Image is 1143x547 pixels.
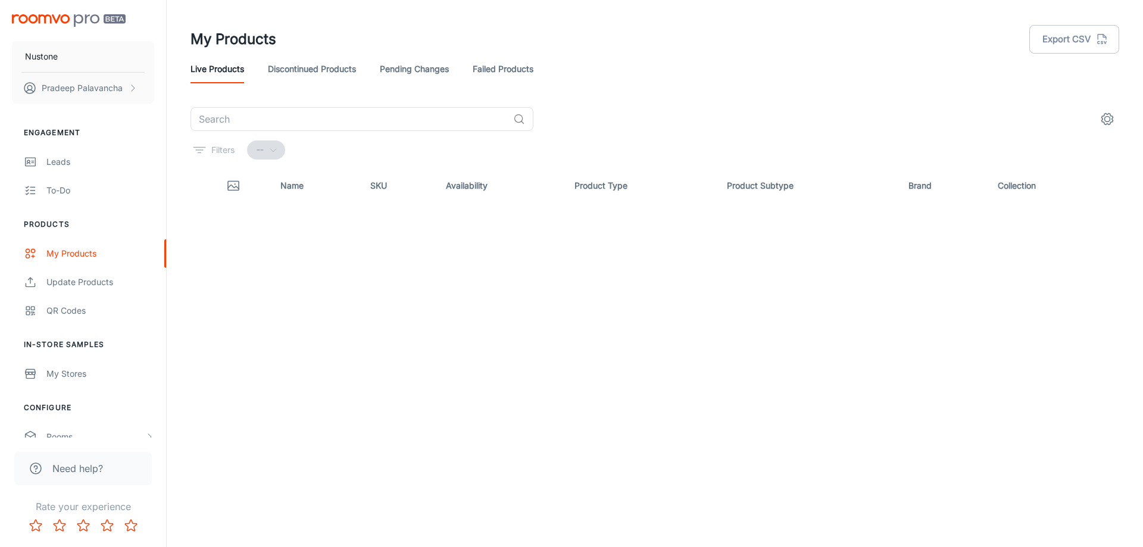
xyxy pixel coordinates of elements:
[190,107,508,131] input: Search
[12,73,154,104] button: Pradeep Palavancha
[1029,25,1119,54] button: Export CSV
[46,184,154,197] div: To-do
[42,82,123,95] p: Pradeep Palavancha
[119,514,143,537] button: Rate 5 star
[436,169,565,202] th: Availability
[12,41,154,72] button: Nustone
[988,169,1119,202] th: Collection
[10,499,157,514] p: Rate your experience
[71,514,95,537] button: Rate 3 star
[46,247,154,260] div: My Products
[271,169,360,202] th: Name
[899,169,988,202] th: Brand
[12,14,126,27] img: Roomvo PRO Beta
[48,514,71,537] button: Rate 2 star
[717,169,899,202] th: Product Subtype
[190,29,276,50] h1: My Products
[46,304,154,317] div: QR Codes
[95,514,119,537] button: Rate 4 star
[25,50,58,63] p: Nustone
[46,276,154,289] div: Update Products
[46,367,154,380] div: My Stores
[361,169,436,202] th: SKU
[52,461,103,476] span: Need help?
[46,430,145,443] div: Rooms
[380,55,449,83] a: Pending Changes
[190,55,244,83] a: Live Products
[46,155,154,168] div: Leads
[24,514,48,537] button: Rate 1 star
[473,55,533,83] a: Failed Products
[565,169,717,202] th: Product Type
[268,55,356,83] a: Discontinued Products
[226,179,241,193] svg: Thumbnail
[1095,107,1119,131] button: settings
